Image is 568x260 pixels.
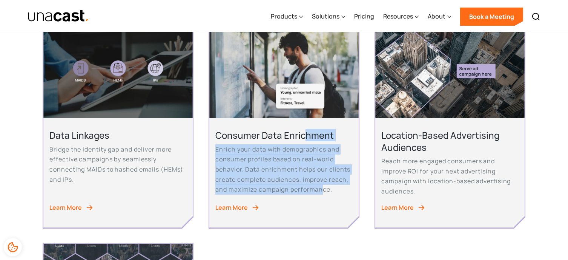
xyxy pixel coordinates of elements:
[375,25,524,118] img: Aerial View of city streets. Serve ad campaign here outlined
[460,8,523,26] a: Book a Meeting
[28,9,89,23] img: Unacast text logo
[49,129,186,141] h2: Data Linkages
[215,144,352,195] p: Enrich your data with demographics and consumer profiles based on real-world behavior. Data enric...
[271,1,303,32] div: Products
[271,12,297,21] div: Products
[28,9,89,23] a: home
[381,129,518,153] h2: Location-Based Advertising Audiences
[428,1,451,32] div: About
[215,203,352,213] a: Learn More
[215,129,352,141] h2: Consumer Data Enrichment
[312,12,339,21] div: Solutions
[215,203,248,213] div: Learn More
[381,156,518,197] p: Reach more engaged consumers and improve ROI for your next advertising campaign with location-bas...
[531,12,540,21] img: Search icon
[428,12,445,21] div: About
[49,203,186,213] a: Learn More
[383,1,419,32] div: Resources
[49,144,186,185] p: Bridge the identity gap and deliver more effective campaigns by seamlessly connecting MAIDs to ha...
[354,1,374,32] a: Pricing
[381,203,414,213] div: Learn More
[383,12,413,21] div: Resources
[312,1,345,32] div: Solutions
[381,203,518,213] a: Learn More
[49,203,82,213] div: Learn More
[4,238,22,256] div: Cookie Preferences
